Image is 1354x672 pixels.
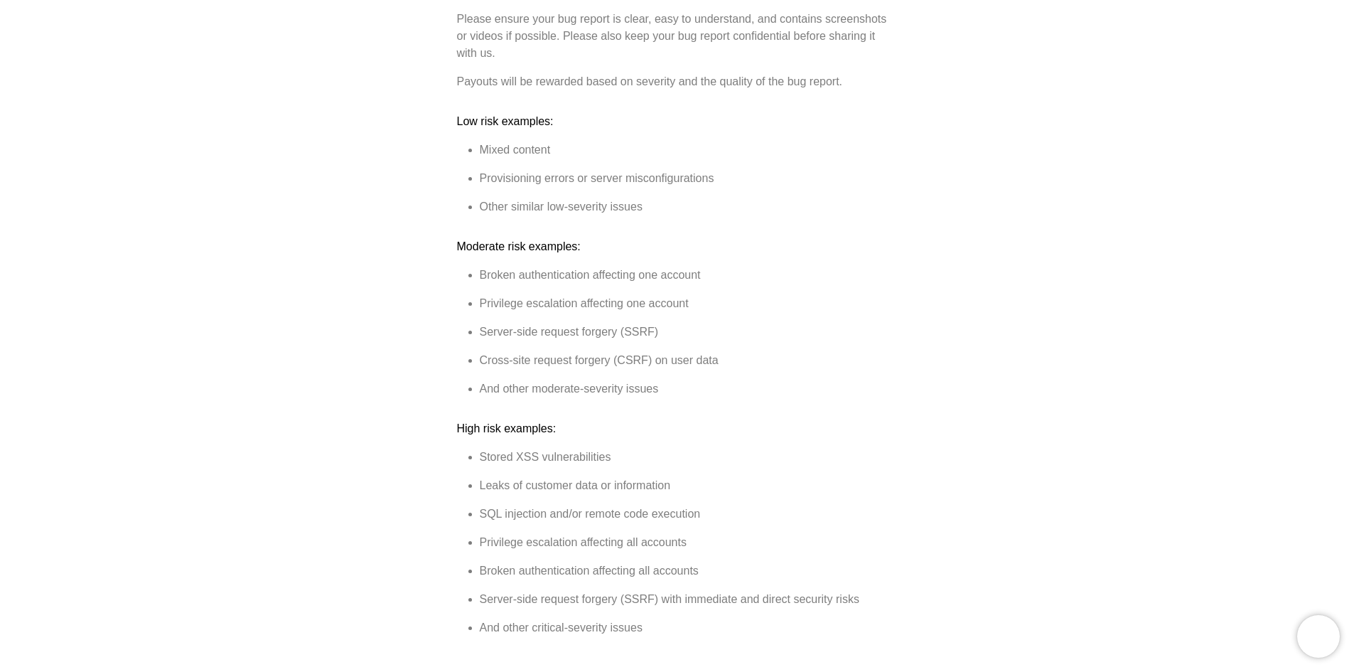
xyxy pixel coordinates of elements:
[480,591,898,608] li: Server-side request forgery (SSRF) with immediate and direct security risks
[457,11,898,62] p: Please ensure your bug report is clear, easy to understand, and contains screenshots or videos if...
[480,198,898,215] li: Other similar low-severity issues
[480,352,898,369] li: Cross-site request forgery (CSRF) on user data
[480,562,898,580] li: Broken authentication affecting all accounts
[480,324,898,341] li: Server-side request forgery (SSRF)
[480,477,898,494] li: Leaks of customer data or information
[480,380,898,398] li: And other moderate-severity issues
[480,449,898,466] li: Stored XSS vulnerabilities
[457,113,898,130] h3: Low risk examples:
[480,506,898,523] li: SQL injection and/or remote code execution
[480,142,898,159] li: Mixed content
[480,619,898,636] li: And other critical-severity issues
[480,267,898,284] li: Broken authentication affecting one account
[457,420,898,437] h3: High risk examples:
[480,295,898,312] li: Privilege escalation affecting one account
[457,238,898,255] h3: Moderate risk examples:
[1297,615,1340,658] iframe: Chatra live chat
[457,73,898,90] p: Payouts will be rewarded based on severity and the quality of the bug report.
[480,170,898,187] li: Provisioning errors or server misconfigurations
[480,534,898,551] li: Privilege escalation affecting all accounts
